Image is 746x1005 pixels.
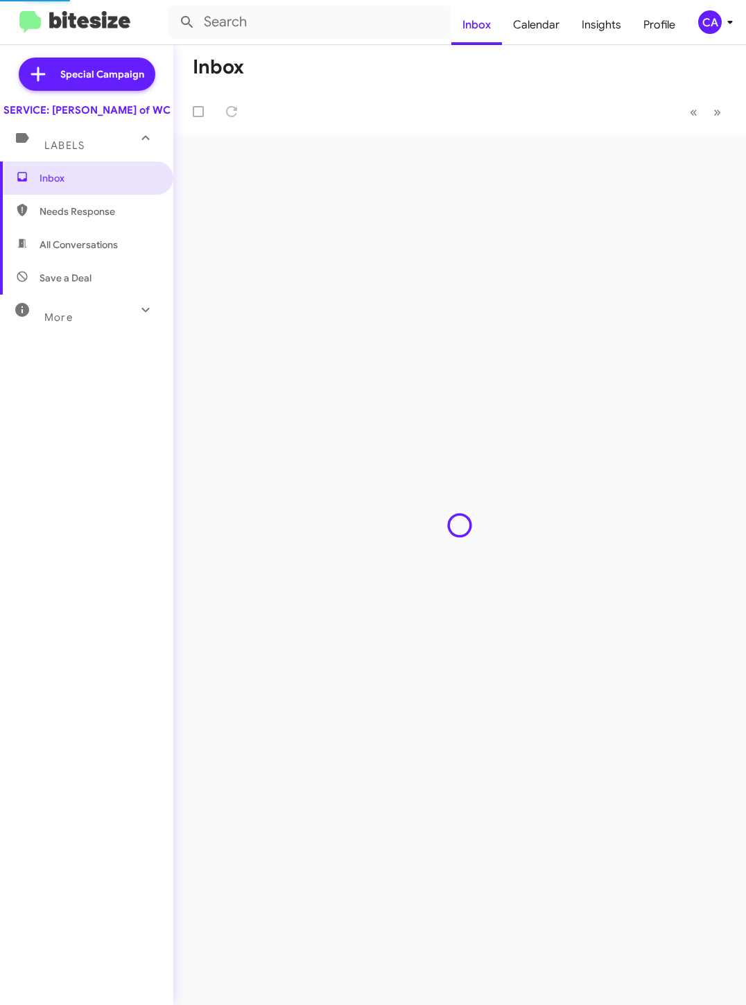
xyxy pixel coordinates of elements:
[705,98,729,126] button: Next
[713,103,721,121] span: »
[3,103,171,117] div: SERVICE: [PERSON_NAME] of WC
[60,67,144,81] span: Special Campaign
[44,311,73,324] span: More
[690,103,697,121] span: «
[686,10,731,34] button: CA
[571,5,632,45] a: Insights
[40,171,157,185] span: Inbox
[40,204,157,218] span: Needs Response
[451,5,502,45] a: Inbox
[40,271,92,285] span: Save a Deal
[19,58,155,91] a: Special Campaign
[698,10,722,34] div: CA
[682,98,706,126] button: Previous
[502,5,571,45] a: Calendar
[40,238,118,252] span: All Conversations
[682,98,729,126] nav: Page navigation example
[168,6,451,39] input: Search
[193,56,244,78] h1: Inbox
[632,5,686,45] a: Profile
[44,139,85,152] span: Labels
